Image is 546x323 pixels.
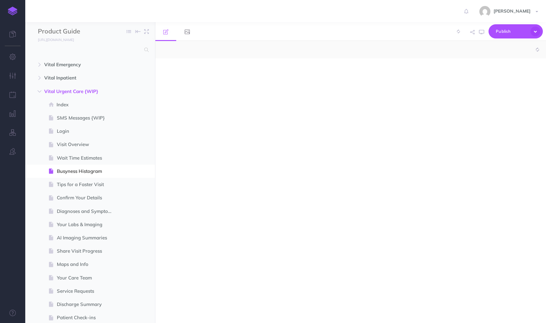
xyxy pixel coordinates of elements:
span: Tips for a Faster Visit [57,181,117,188]
span: AI Imaging Summaries [57,234,117,242]
span: Visit Overview [57,141,117,148]
span: Publish [496,26,527,36]
span: Vital Urgent Care {WIP} [44,88,109,95]
span: Wait Time Estimates [57,154,117,162]
span: Confirm Your Details [57,194,117,202]
span: Patient Check-ins [57,314,117,321]
span: [PERSON_NAME] [490,8,534,14]
span: Vital Emergency [44,61,109,68]
img: logo-mark.svg [8,7,17,15]
input: Documentation Name [38,27,112,36]
span: Your Care Team [57,274,117,282]
span: Share Visit Progress [57,247,117,255]
span: Diagnoses and Symptom Video Education [57,208,117,215]
span: Login [57,127,117,135]
span: Maps and Info [57,261,117,268]
button: Publish [489,24,543,38]
span: Discharge Summary [57,301,117,308]
span: SMS Messages {WIP} [57,114,117,122]
a: [URL][DOMAIN_NAME] [25,36,80,43]
img: 5da3de2ef7f569c4e7af1a906648a0de.jpg [479,6,490,17]
span: Vital Inpatient [44,74,109,82]
input: Search [38,44,141,56]
small: [URL][DOMAIN_NAME] [38,38,74,42]
span: Index [57,101,117,109]
span: Your Labs & Imaging [57,221,117,228]
span: Busyness Histogram [57,167,117,175]
span: Service Requests [57,287,117,295]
